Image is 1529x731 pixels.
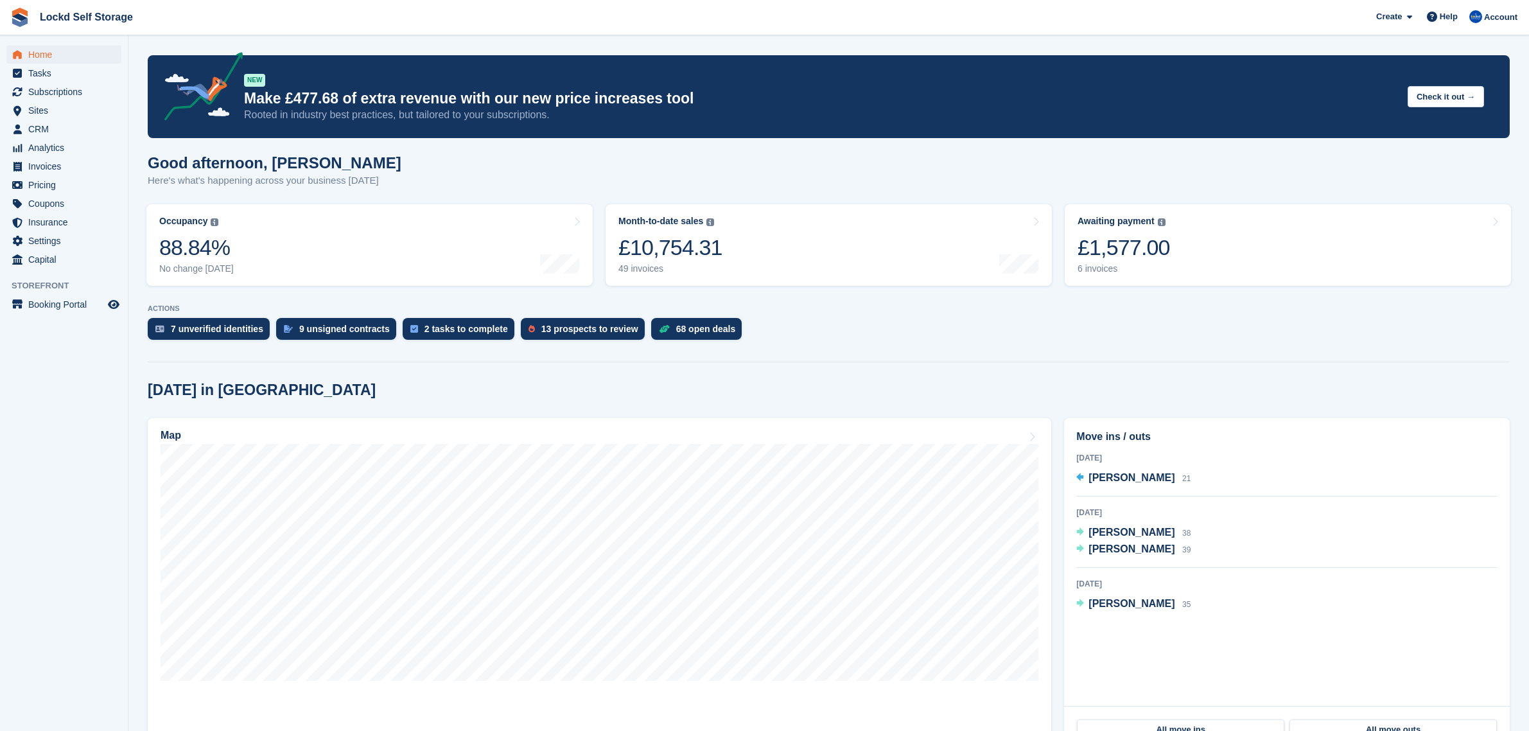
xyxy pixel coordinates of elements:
[1469,10,1482,23] img: Jonny Bleach
[529,325,535,333] img: prospect-51fa495bee0391a8d652442698ab0144808aea92771e9ea1ae160a38d050c398.svg
[28,101,105,119] span: Sites
[12,279,128,292] span: Storefront
[1182,529,1191,538] span: 38
[1376,10,1402,23] span: Create
[28,213,105,231] span: Insurance
[244,89,1397,108] p: Make £477.68 of extra revenue with our new price increases tool
[35,6,138,28] a: Lockd Self Storage
[618,234,722,261] div: £10,754.31
[28,83,105,101] span: Subscriptions
[1076,596,1191,613] a: [PERSON_NAME] 35
[244,108,1397,122] p: Rooted in industry best practices, but tailored to your subscriptions.
[244,74,265,87] div: NEW
[155,325,164,333] img: verify_identity-adf6edd0f0f0b5bbfe63781bf79b02c33cf7c696d77639b501bdc392416b5a36.svg
[706,218,714,226] img: icon-info-grey-7440780725fd019a000dd9b08b2336e03edf1995a4989e88bcd33f0948082b44.svg
[1076,507,1498,518] div: [DATE]
[6,232,121,250] a: menu
[403,318,521,346] a: 2 tasks to complete
[28,157,105,175] span: Invoices
[148,154,401,172] h1: Good afternoon, [PERSON_NAME]
[148,304,1510,313] p: ACTIONS
[28,139,105,157] span: Analytics
[1078,216,1155,227] div: Awaiting payment
[1182,474,1191,483] span: 21
[606,204,1052,286] a: Month-to-date sales £10,754.31 49 invoices
[28,295,105,313] span: Booking Portal
[6,64,121,82] a: menu
[541,324,638,334] div: 13 prospects to review
[1076,452,1498,464] div: [DATE]
[1065,204,1511,286] a: Awaiting payment £1,577.00 6 invoices
[211,218,218,226] img: icon-info-grey-7440780725fd019a000dd9b08b2336e03edf1995a4989e88bcd33f0948082b44.svg
[6,120,121,138] a: menu
[1078,263,1170,274] div: 6 invoices
[159,263,234,274] div: No change [DATE]
[28,232,105,250] span: Settings
[1408,86,1484,107] button: Check it out →
[28,64,105,82] span: Tasks
[521,318,651,346] a: 13 prospects to review
[1078,234,1170,261] div: £1,577.00
[618,216,703,227] div: Month-to-date sales
[6,213,121,231] a: menu
[159,234,234,261] div: 88.84%
[28,176,105,194] span: Pricing
[651,318,749,346] a: 68 open deals
[1484,11,1517,24] span: Account
[161,430,181,441] h2: Map
[1182,600,1191,609] span: 35
[6,157,121,175] a: menu
[28,251,105,269] span: Capital
[1076,470,1191,487] a: [PERSON_NAME] 21
[159,216,207,227] div: Occupancy
[6,295,121,313] a: menu
[1076,525,1191,542] a: [PERSON_NAME] 38
[1158,218,1166,226] img: icon-info-grey-7440780725fd019a000dd9b08b2336e03edf1995a4989e88bcd33f0948082b44.svg
[6,101,121,119] a: menu
[146,204,593,286] a: Occupancy 88.84% No change [DATE]
[28,120,105,138] span: CRM
[148,318,276,346] a: 7 unverified identities
[659,324,670,333] img: deal-1b604bf984904fb50ccaf53a9ad4b4a5d6e5aea283cecdc64d6e3604feb123c2.svg
[276,318,403,346] a: 9 unsigned contracts
[299,324,390,334] div: 9 unsigned contracts
[676,324,736,334] div: 68 open deals
[1076,542,1191,558] a: [PERSON_NAME] 39
[1440,10,1458,23] span: Help
[171,324,263,334] div: 7 unverified identities
[6,46,121,64] a: menu
[148,382,376,399] h2: [DATE] in [GEOGRAPHIC_DATA]
[284,325,293,333] img: contract_signature_icon-13c848040528278c33f63329250d36e43548de30e8caae1d1a13099fd9432cc5.svg
[148,173,401,188] p: Here's what's happening across your business [DATE]
[6,251,121,269] a: menu
[6,176,121,194] a: menu
[424,324,508,334] div: 2 tasks to complete
[1182,545,1191,554] span: 39
[1088,472,1175,483] span: [PERSON_NAME]
[28,46,105,64] span: Home
[28,195,105,213] span: Coupons
[618,263,722,274] div: 49 invoices
[1076,429,1498,445] h2: Move ins / outs
[10,8,30,27] img: stora-icon-8386f47178a22dfd0bd8f6a31ec36ba5ce8667c1dd55bd0f319d3a0aa187defe.svg
[6,83,121,101] a: menu
[1088,543,1175,554] span: [PERSON_NAME]
[106,297,121,312] a: Preview store
[410,325,418,333] img: task-75834270c22a3079a89374b754ae025e5fb1db73e45f91037f5363f120a921f8.svg
[6,195,121,213] a: menu
[1076,578,1498,590] div: [DATE]
[1088,598,1175,609] span: [PERSON_NAME]
[1088,527,1175,538] span: [PERSON_NAME]
[153,52,243,125] img: price-adjustments-announcement-icon-8257ccfd72463d97f412b2fc003d46551f7dbcb40ab6d574587a9cd5c0d94...
[6,139,121,157] a: menu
